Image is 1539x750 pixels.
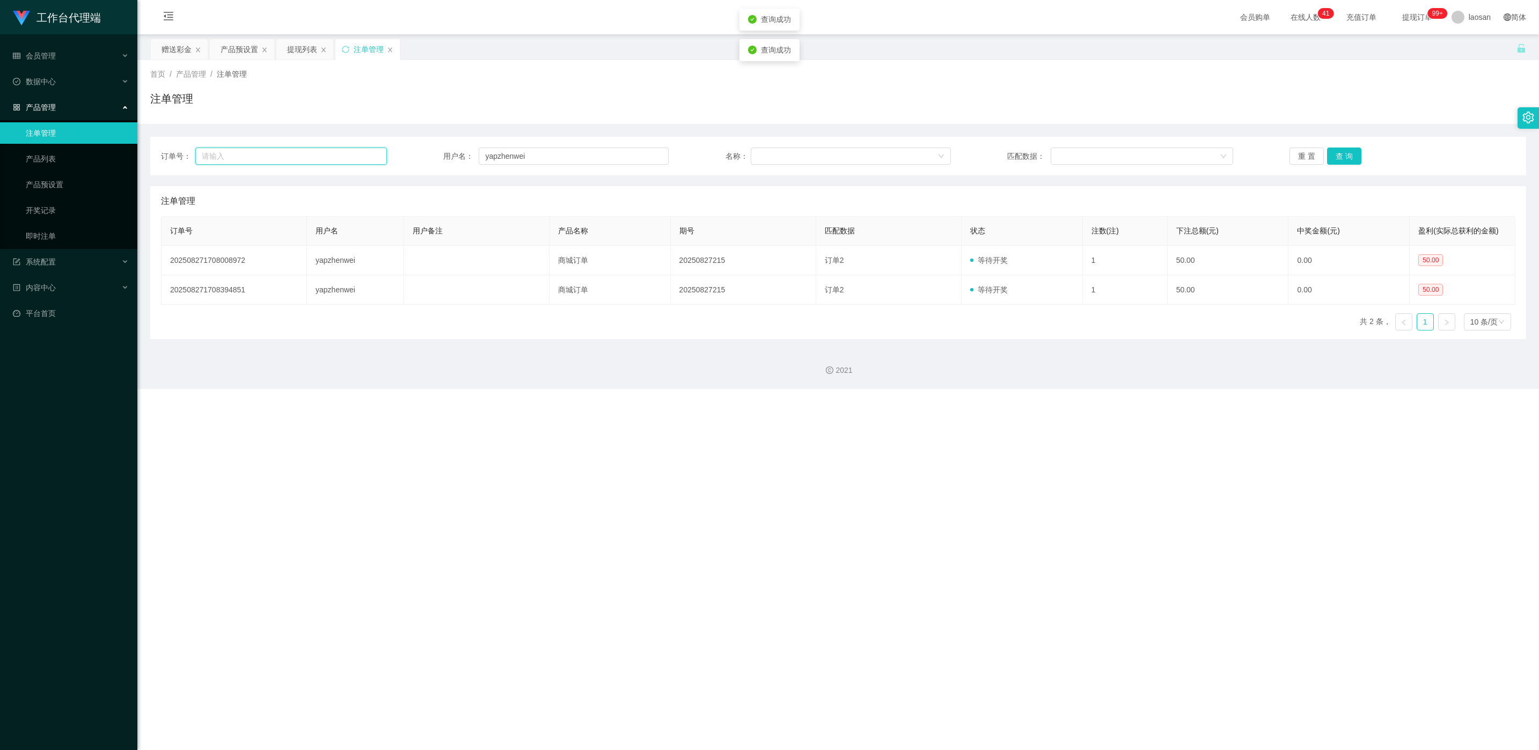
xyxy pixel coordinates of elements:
[261,47,268,53] i: 图标: close
[150,70,165,78] span: 首页
[1417,313,1434,330] li: 1
[1418,226,1498,235] span: 盈利(实际总获利的金额)
[479,148,669,165] input: 请输入
[26,225,129,247] a: 即时注单
[13,77,56,86] span: 数据中心
[825,226,855,235] span: 匹配数据
[176,70,206,78] span: 产品管理
[162,275,307,305] td: 202508271708394851
[725,151,751,162] span: 名称：
[13,52,20,60] i: 图标: table
[1318,8,1333,19] sup: 41
[1220,153,1227,160] i: 图标: down
[354,39,384,60] div: 注单管理
[195,47,201,53] i: 图标: close
[970,256,1008,264] span: 等待开奖
[1288,246,1410,275] td: 0.00
[748,15,757,24] i: icon: check-circle
[1168,275,1289,305] td: 50.00
[1516,43,1526,53] i: 图标: unlock
[26,200,129,221] a: 开奖记录
[13,13,101,21] a: 工作台代理端
[825,285,844,294] span: 订单2
[671,246,816,275] td: 20250827215
[26,174,129,195] a: 产品预设置
[13,104,20,111] i: 图标: appstore-o
[307,246,404,275] td: yapzhenwei
[1341,13,1382,21] span: 充值订单
[1083,275,1168,305] td: 1
[320,47,327,53] i: 图标: close
[387,47,393,53] i: 图标: close
[13,258,20,266] i: 图标: form
[1360,313,1391,330] li: 共 2 条，
[170,70,172,78] span: /
[13,52,56,60] span: 会员管理
[210,70,212,78] span: /
[1091,226,1119,235] span: 注数(注)
[13,283,56,292] span: 内容中心
[221,39,258,60] div: 产品预设置
[161,151,195,162] span: 订单号：
[671,275,816,305] td: 20250827215
[549,275,671,305] td: 商城订单
[1397,13,1438,21] span: 提现订单
[970,226,985,235] span: 状态
[287,39,317,60] div: 提现列表
[26,148,129,170] a: 产品列表
[679,226,694,235] span: 期号
[1083,246,1168,275] td: 1
[825,256,844,264] span: 订单2
[146,365,1530,376] div: 2021
[748,46,757,54] i: icon: check-circle
[1288,275,1410,305] td: 0.00
[150,1,187,35] i: 图标: menu-fold
[162,39,192,60] div: 赠送彩金
[13,284,20,291] i: 图标: profile
[1326,8,1330,19] p: 1
[443,151,479,162] span: 用户名：
[1443,319,1450,326] i: 图标: right
[1007,151,1051,162] span: 匹配数据：
[761,15,791,24] span: 查询成功
[761,46,791,54] span: 查询成功
[1417,314,1433,330] a: 1
[1168,246,1289,275] td: 50.00
[1428,8,1447,19] sup: 992
[1438,313,1455,330] li: 下一页
[13,303,129,324] a: 图标: dashboard平台首页
[307,275,404,305] td: yapzhenwei
[1327,148,1361,165] button: 查 询
[1401,319,1407,326] i: 图标: left
[826,366,833,374] i: 图标: copyright
[13,78,20,85] i: 图标: check-circle-o
[13,11,30,26] img: logo.9652507e.png
[558,226,588,235] span: 产品名称
[161,195,195,208] span: 注单管理
[1289,148,1324,165] button: 重 置
[1285,13,1326,21] span: 在线人数
[316,226,338,235] span: 用户名
[938,153,944,160] i: 图标: down
[970,285,1008,294] span: 等待开奖
[549,246,671,275] td: 商城订单
[170,226,193,235] span: 订单号
[1418,254,1443,266] span: 50.00
[342,46,349,53] i: 图标: sync
[1418,284,1443,296] span: 50.00
[1504,13,1511,21] i: 图标: global
[1395,313,1412,330] li: 上一页
[26,122,129,144] a: 注单管理
[150,91,193,107] h1: 注单管理
[13,258,56,266] span: 系统配置
[1176,226,1219,235] span: 下注总额(元)
[1470,314,1498,330] div: 10 条/页
[1322,8,1326,19] p: 4
[217,70,247,78] span: 注单管理
[195,148,386,165] input: 请输入
[1297,226,1339,235] span: 中奖金额(元)
[13,103,56,112] span: 产品管理
[1522,112,1534,123] i: 图标: setting
[413,226,443,235] span: 用户备注
[36,1,101,35] h1: 工作台代理端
